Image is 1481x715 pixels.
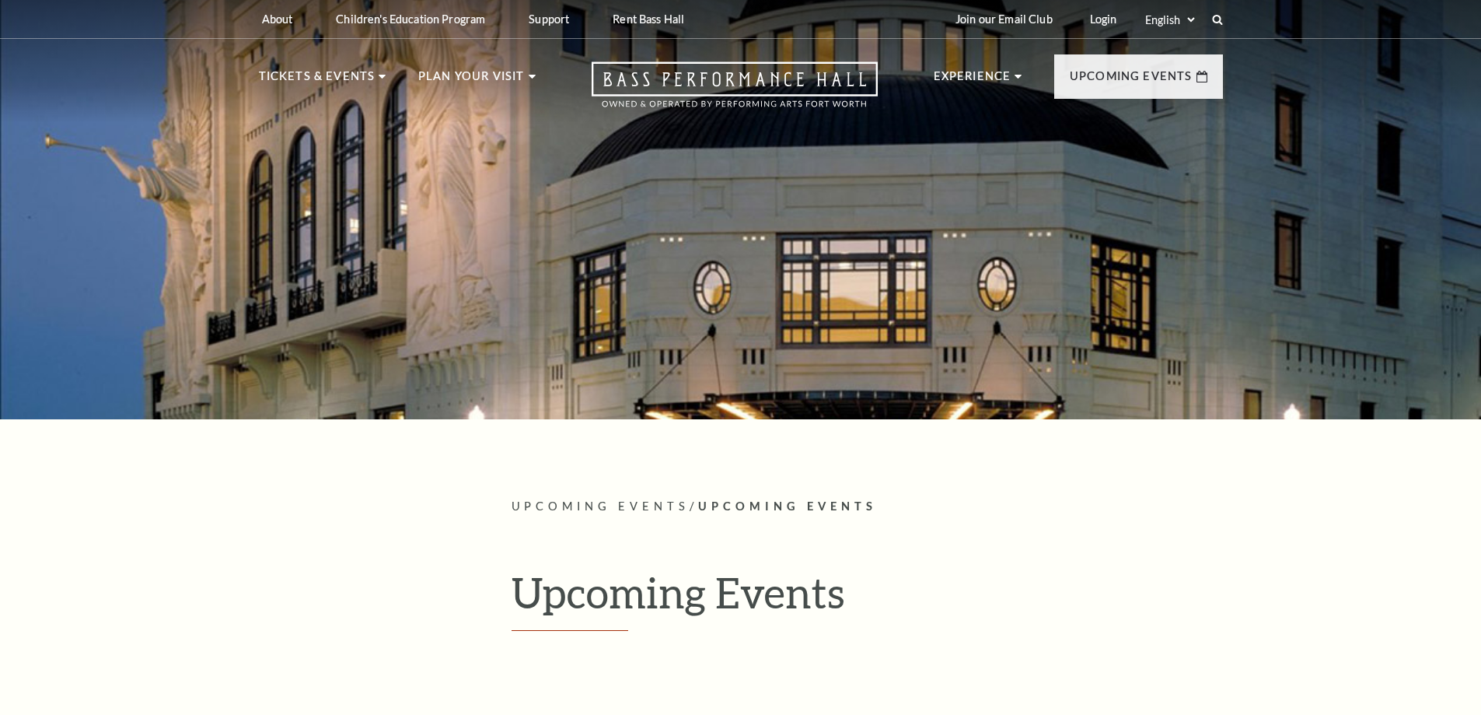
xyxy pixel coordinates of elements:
h1: Upcoming Events [512,567,1223,631]
p: Tickets & Events [259,67,375,95]
span: Upcoming Events [512,499,690,513]
p: Upcoming Events [1070,67,1193,95]
p: Plan Your Visit [418,67,525,95]
select: Select: [1142,12,1197,27]
p: About [262,12,293,26]
span: Upcoming Events [698,499,877,513]
p: / [512,497,1223,517]
p: Children's Education Program [336,12,485,26]
p: Support [529,12,569,26]
p: Experience [934,67,1011,95]
p: Rent Bass Hall [613,12,684,26]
